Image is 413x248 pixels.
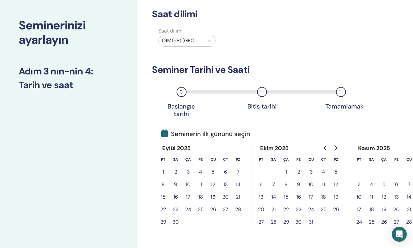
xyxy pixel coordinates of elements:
button: Go to previous month [320,142,330,154]
button: 18 [365,203,378,216]
div: Open Intercom Messenger [392,227,407,242]
th: Pazar [330,153,342,166]
button: 20 [255,203,267,216]
button: 1 [280,166,292,178]
th: Salı [267,153,280,166]
button: 16 [169,191,182,203]
button: 23 [169,203,182,216]
h3: Tarih ve saat [19,79,119,91]
button: 28 [232,203,244,216]
th: Cuma [305,153,317,166]
h2: Seminerinizi ayarlayın [19,18,119,47]
button: 3 [353,178,365,191]
button: 22 [157,203,169,216]
button: 6 [255,178,267,191]
label: Saat dilimi [155,27,219,35]
button: 8 [280,178,292,191]
th: Perşembe [292,153,305,166]
button: 10 [353,191,365,203]
h3: Seminer Tarihi ve Saati [152,64,358,75]
button: 7 [267,178,280,191]
button: 15 [157,191,169,203]
button: 9 [169,178,182,191]
button: 4 [317,166,330,178]
button: 27 [219,203,232,216]
button: 19 [330,191,342,203]
button: 29 [280,216,292,228]
button: 11 [194,178,207,191]
button: 9 [292,178,305,191]
button: 24 [305,203,317,216]
button: 14 [232,178,244,191]
button: 6 [390,178,403,191]
th: Çarşamba [280,153,292,166]
button: 26 [330,203,342,216]
button: 14 [267,191,280,203]
button: 13 [255,191,267,203]
div: Ekim 2025 [255,144,294,153]
button: 22 [280,203,292,216]
button: 5 [207,166,219,178]
button: 13 [219,178,232,191]
div: Kasım 2025 [353,144,395,153]
button: 13 [390,191,403,203]
button: 17 [182,191,194,203]
th: Pazartesi [255,153,267,166]
button: 21 [267,203,280,216]
button: 10 [305,178,317,191]
th: Perşembe [194,153,207,166]
button: 20 [219,191,232,203]
button: 17 [353,203,365,216]
button: 4 [194,166,207,178]
th: Cuma [207,153,219,166]
h3: Adım 3 nın-nin 4 : [19,66,119,77]
th: Pazartesi [353,153,365,166]
button: 12 [207,178,219,191]
button: 25 [317,203,330,216]
th: Çarşamba [182,153,194,166]
button: 25 [194,203,207,216]
button: 16 [292,191,305,203]
th: Salı [365,153,378,166]
button: 12 [330,178,342,191]
button: 3 [305,166,317,178]
button: 1 [157,166,169,178]
th: Perşembe [390,153,403,166]
button: 23 [292,203,305,216]
button: 15 [280,191,292,203]
button: 5 [330,166,342,178]
div: Eylül 2025 [157,144,196,153]
button: 7 [232,166,244,178]
th: Cumartesi [219,153,232,166]
button: 21 [232,191,244,203]
button: 2 [292,166,305,178]
button: 31 [305,216,317,228]
button: 28 [267,216,280,228]
button: 11 [365,191,378,203]
button: 30 [169,216,182,228]
button: 10 [182,178,194,191]
button: 30 [292,216,305,228]
button: 18 [194,191,207,203]
th: Salı [169,153,182,166]
button: 12 [378,191,390,203]
button: 19 [207,191,219,203]
button: 24 [353,216,365,228]
button: 5 [378,178,390,191]
button: 26 [378,216,390,228]
button: 2 [169,166,182,178]
button: Go to next month [330,142,340,154]
button: 18 [317,191,330,203]
th: Çarşamba [378,153,390,166]
th: Cumartesi [317,153,330,166]
button: 25 [365,216,378,228]
button: 17 [305,191,317,203]
button: 29 [157,216,169,228]
button: 8 [157,178,169,191]
button: 19 [378,203,390,216]
button: 20 [390,203,403,216]
div: Tamamlamak [325,103,357,110]
button: 3 [182,166,194,178]
button: 27 [390,216,403,228]
button: 11 [317,178,330,191]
